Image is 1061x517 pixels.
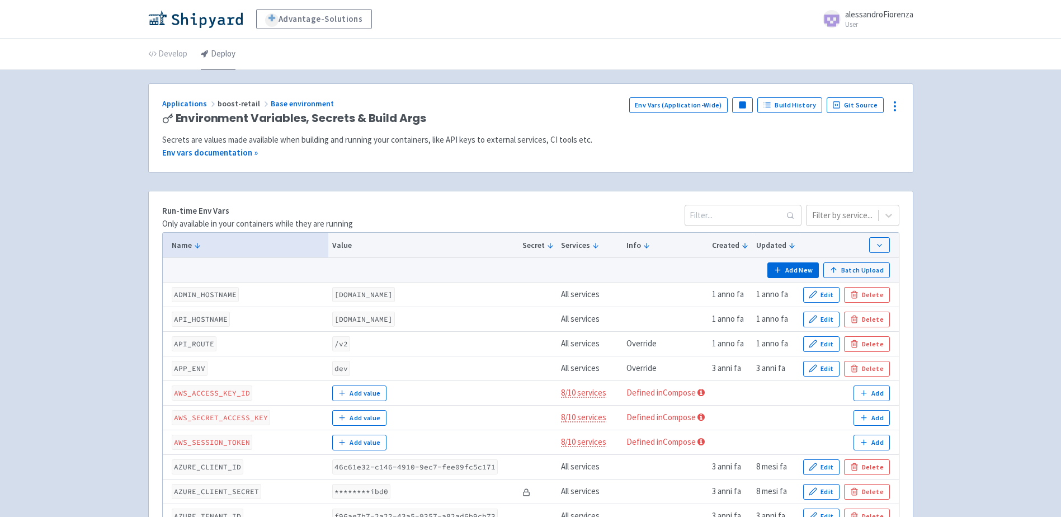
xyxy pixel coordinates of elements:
a: Base environment [271,98,336,109]
td: All services [558,455,623,480]
button: Add [853,435,889,450]
th: Value [328,233,518,258]
a: Applications [162,98,218,109]
a: Build History [757,97,822,113]
time: 1 anno fa [756,338,788,349]
span: Environment Variables, Secrets & Build Args [176,112,427,125]
a: Deploy [201,39,235,70]
input: Filter... [685,205,801,226]
button: Edit [803,361,840,377]
span: alessandroFiorenza [845,9,913,20]
img: Shipyard logo [148,10,243,28]
span: 8/10 services [561,412,606,422]
button: Add value [332,410,386,426]
code: AWS_SESSION_TOKEN [172,435,252,450]
button: Name [172,239,325,251]
button: Delete [844,287,889,303]
a: Env vars documentation » [162,147,258,158]
code: API_ROUTE [172,336,216,351]
time: 8 mesi fa [756,486,787,496]
code: AWS_ACCESS_KEY_ID [172,386,252,401]
button: Secret [522,239,554,251]
button: Edit [803,336,840,352]
button: Created [712,239,749,251]
a: Develop [148,39,187,70]
time: 8 mesi fa [756,461,787,472]
button: Services [561,239,619,251]
a: Advantage-Solutions [256,9,372,29]
td: All services [558,356,623,381]
code: 46c61e32-c146-4910-9ec7-fee09fc5c171 [332,459,498,474]
button: Add value [332,386,386,401]
button: Info [626,239,705,251]
button: Edit [803,484,840,500]
span: boost-retail [218,98,271,109]
time: 3 anni fa [712,461,741,472]
code: APP_ENV [172,361,208,376]
code: AZURE_CLIENT_SECRET [172,484,261,499]
time: 3 anni fa [756,363,785,373]
small: User [845,21,913,28]
button: Pause [732,97,752,113]
div: Secrets are values made available when building and running your containers, like API keys to ext... [162,134,899,147]
button: Add New [767,262,819,278]
code: AZURE_CLIENT_ID [172,459,243,474]
button: Add value [332,435,386,450]
button: Edit [803,459,840,475]
td: Override [623,356,709,381]
code: ADMIN_HOSTNAME [172,287,239,302]
a: Defined in Compose [626,412,696,422]
button: Delete [844,361,889,377]
td: All services [558,283,623,307]
code: [DOMAIN_NAME] [332,312,395,327]
span: 8/10 services [561,387,606,398]
a: Env Vars (Application-Wide) [629,97,728,113]
code: /v2 [332,336,350,351]
td: All services [558,307,623,332]
code: AWS_SECRET_ACCESS_KEY [172,410,270,425]
a: Defined in Compose [626,436,696,447]
td: All services [558,332,623,356]
td: All services [558,480,623,504]
time: 1 anno fa [712,338,744,349]
button: Updated [756,239,796,251]
strong: Run-time Env Vars [162,205,229,216]
time: 1 anno fa [712,289,744,299]
code: [DOMAIN_NAME] [332,287,395,302]
code: dev [332,361,350,376]
time: 3 anni fa [712,486,741,496]
button: Add [853,386,889,401]
button: Delete [844,336,889,352]
button: Delete [844,312,889,327]
button: Edit [803,312,840,327]
td: Override [623,332,709,356]
code: API_HOSTNAME [172,312,230,327]
time: 1 anno fa [756,289,788,299]
time: 3 anni fa [712,363,741,373]
a: alessandroFiorenza User [816,10,913,28]
button: Add [853,410,889,426]
a: Git Source [827,97,884,113]
button: Delete [844,459,889,475]
button: Batch Upload [823,262,890,278]
time: 1 anno fa [712,313,744,324]
button: Delete [844,484,889,500]
time: 1 anno fa [756,313,788,324]
p: Only available in your containers while they are running [162,218,353,231]
span: 8/10 services [561,436,606,447]
button: Edit [803,287,840,303]
a: Defined in Compose [626,387,696,398]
